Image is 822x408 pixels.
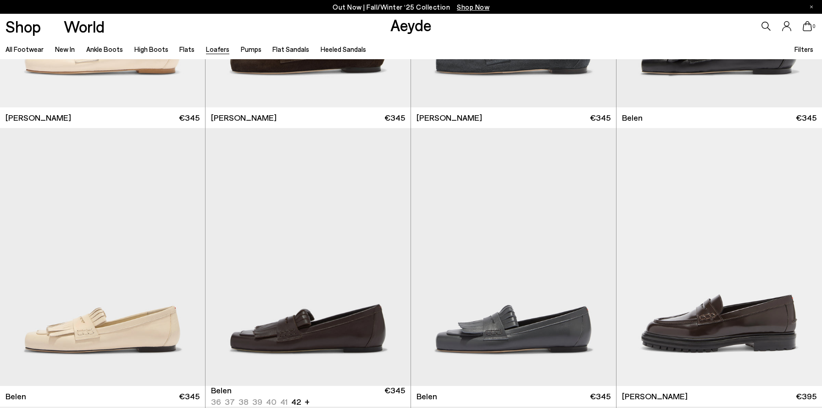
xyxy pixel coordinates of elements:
[803,21,812,31] a: 0
[321,45,366,53] a: Heeled Sandals
[205,128,411,386] img: Belen Tassel Loafers
[134,45,168,53] a: High Boots
[6,45,44,53] a: All Footwear
[205,107,411,128] a: [PERSON_NAME] €345
[211,385,232,396] span: Belen
[384,385,405,408] span: €345
[272,45,309,53] a: Flat Sandals
[333,1,489,13] p: Out Now | Fall/Winter ‘25 Collection
[211,396,298,408] ul: variant
[812,24,816,29] span: 0
[384,112,405,123] span: €345
[796,112,816,123] span: €345
[411,386,616,407] a: Belen €345
[6,18,41,34] a: Shop
[179,45,194,53] a: Flats
[305,395,310,408] li: +
[411,128,616,386] img: Belen Tassel Loafers
[205,386,411,407] a: Belen 36 37 38 39 40 41 42 + €345
[390,15,432,34] a: Aeyde
[179,112,200,123] span: €345
[179,391,200,402] span: €345
[86,45,123,53] a: Ankle Boots
[417,112,482,123] span: [PERSON_NAME]
[590,391,611,402] span: €345
[6,112,71,123] span: [PERSON_NAME]
[241,45,261,53] a: Pumps
[616,386,822,407] a: [PERSON_NAME] €395
[794,45,813,53] span: Filters
[206,45,229,53] a: Loafers
[291,396,301,408] li: 42
[205,128,411,386] div: 1 / 6
[55,45,75,53] a: New In
[457,3,489,11] span: Navigate to /collections/new-in
[411,107,616,128] a: [PERSON_NAME] €345
[796,391,816,402] span: €395
[622,112,643,123] span: Belen
[616,128,822,386] img: Leon Loafers
[64,18,105,34] a: World
[6,391,26,402] span: Belen
[616,107,822,128] a: Belen €345
[417,391,437,402] span: Belen
[622,391,688,402] span: [PERSON_NAME]
[211,112,277,123] span: [PERSON_NAME]
[205,128,411,386] a: Next slide Previous slide
[590,112,611,123] span: €345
